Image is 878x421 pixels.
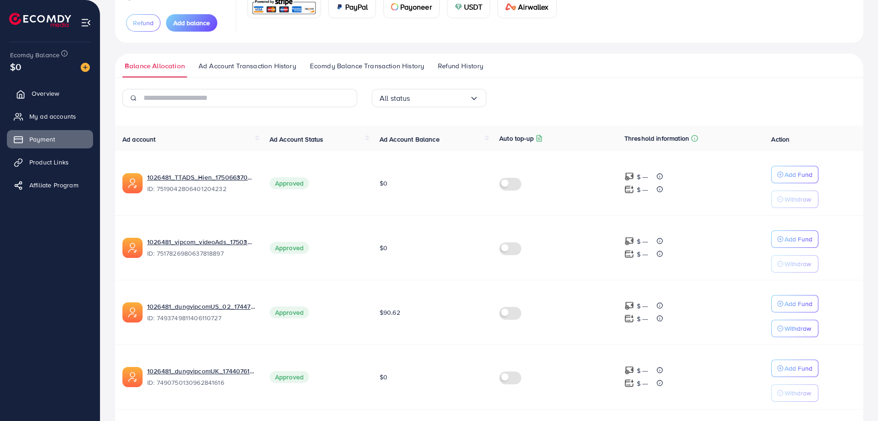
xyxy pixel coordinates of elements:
[147,302,255,323] div: <span class='underline'>1026481_dungvipcomUS_02_1744774713900</span></br>7493749811406110727
[10,60,21,73] span: $0
[270,371,309,383] span: Approved
[624,301,634,311] img: top-up amount
[637,313,648,324] p: $ ---
[147,237,255,246] a: 1026481_vipcom_videoAds_1750380509111
[81,17,91,28] img: menu
[637,365,648,376] p: $ ---
[624,236,634,246] img: top-up amount
[499,133,534,144] p: Auto top-up
[10,50,60,60] span: Ecomdy Balance
[637,249,648,260] p: $ ---
[81,63,90,72] img: image
[336,3,343,11] img: card
[784,363,812,374] p: Add Fund
[310,61,424,71] span: Ecomdy Balance Transaction History
[29,180,78,190] span: Affiliate Program
[380,372,387,382] span: $0
[624,185,634,194] img: top-up amount
[7,84,93,103] a: Overview
[122,135,156,144] span: Ad account
[29,158,69,167] span: Product Links
[624,366,634,375] img: top-up amount
[29,112,76,121] span: My ad accounts
[518,1,548,12] span: Airwallex
[7,153,93,171] a: Product Links
[637,184,648,195] p: $ ---
[147,378,255,387] span: ID: 7490750130962841616
[29,135,55,144] span: Payment
[147,302,255,311] a: 1026481_dungvipcomUS_02_1744774713900
[173,18,210,27] span: Add balance
[122,367,143,387] img: ic-ads-acc.e4c84228.svg
[784,258,811,269] p: Withdraw
[9,13,71,27] img: logo
[7,130,93,148] a: Payment
[438,61,483,71] span: Refund History
[380,243,387,252] span: $0
[270,306,309,318] span: Approved
[380,308,400,317] span: $90.62
[122,238,143,258] img: ic-ads-acc.e4c84228.svg
[410,91,469,105] input: Search for option
[624,172,634,181] img: top-up amount
[380,91,410,105] span: All status
[771,255,818,273] button: Withdraw
[771,135,790,144] span: Action
[624,378,634,388] img: top-up amount
[771,360,818,377] button: Add Fund
[624,314,634,323] img: top-up amount
[270,177,309,189] span: Approved
[7,107,93,126] a: My ad accounts
[637,236,648,247] p: $ ---
[147,249,255,258] span: ID: 7517826980637818897
[771,384,818,402] button: Withdraw
[147,173,255,182] a: 1026481_TTADS_Hien_1750663705167
[400,1,432,12] span: Payoneer
[133,18,154,27] span: Refund
[784,194,811,205] p: Withdraw
[839,380,871,414] iframe: Chat
[147,366,255,388] div: <span class='underline'>1026481_dungvipcomUK_1744076183761</span></br>7490750130962841616
[771,191,818,208] button: Withdraw
[637,171,648,182] p: $ ---
[784,323,811,334] p: Withdraw
[464,1,483,12] span: USDT
[270,242,309,254] span: Approved
[32,89,59,98] span: Overview
[199,61,296,71] span: Ad Account Transaction History
[784,388,811,399] p: Withdraw
[771,166,818,183] button: Add Fund
[455,3,462,11] img: card
[147,173,255,194] div: <span class='underline'>1026481_TTADS_Hien_1750663705167</span></br>7519042806401204232
[391,3,398,11] img: card
[166,14,217,32] button: Add balance
[147,313,255,323] span: ID: 7493749811406110727
[380,179,387,188] span: $0
[122,173,143,193] img: ic-ads-acc.e4c84228.svg
[637,301,648,312] p: $ ---
[372,89,486,107] div: Search for option
[270,135,324,144] span: Ad Account Status
[147,237,255,258] div: <span class='underline'>1026481_vipcom_videoAds_1750380509111</span></br>7517826980637818897
[125,61,185,71] span: Balance Allocation
[771,320,818,337] button: Withdraw
[784,169,812,180] p: Add Fund
[380,135,440,144] span: Ad Account Balance
[126,14,160,32] button: Refund
[784,234,812,245] p: Add Fund
[771,230,818,248] button: Add Fund
[147,184,255,193] span: ID: 7519042806401204232
[345,1,368,12] span: PayPal
[624,249,634,259] img: top-up amount
[637,378,648,389] p: $ ---
[771,295,818,312] button: Add Fund
[505,3,516,11] img: card
[784,298,812,309] p: Add Fund
[122,302,143,323] img: ic-ads-acc.e4c84228.svg
[7,176,93,194] a: Affiliate Program
[147,366,255,376] a: 1026481_dungvipcomUK_1744076183761
[624,133,689,144] p: Threshold information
